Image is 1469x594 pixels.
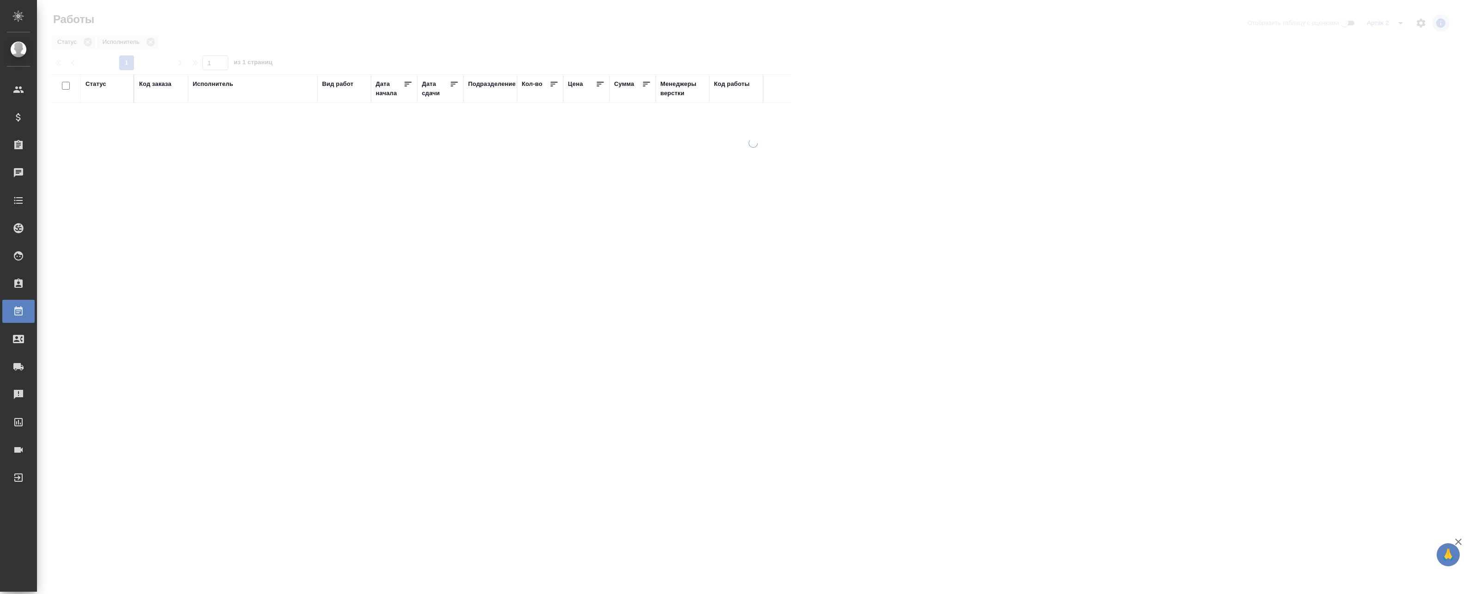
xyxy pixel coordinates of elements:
div: Кол-во [522,79,542,89]
div: Менеджеры верстки [660,79,705,98]
div: Подразделение [468,79,516,89]
div: Вид работ [322,79,354,89]
div: Исполнитель [193,79,233,89]
button: 🙏 [1437,543,1460,566]
span: 🙏 [1440,545,1456,564]
div: Цена [568,79,583,89]
div: Код заказа [139,79,171,89]
div: Статус [85,79,106,89]
div: Сумма [614,79,634,89]
div: Дата сдачи [422,79,450,98]
div: Дата начала [376,79,403,98]
div: Код работы [714,79,750,89]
